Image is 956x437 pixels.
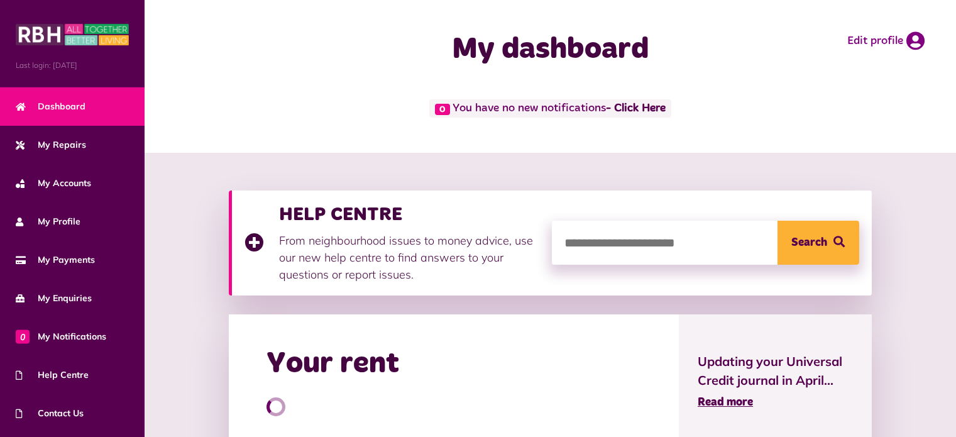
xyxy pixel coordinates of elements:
span: Search [791,221,827,265]
span: Contact Us [16,407,84,420]
button: Search [777,221,859,265]
span: Help Centre [16,368,89,382]
span: My Repairs [16,138,86,152]
span: 0 [16,329,30,343]
h3: HELP CENTRE [279,203,539,226]
a: Updating your Universal Credit journal in April... Read more [698,352,853,411]
img: MyRBH [16,22,129,47]
span: Dashboard [16,100,85,113]
p: From neighbourhood issues to money advice, use our new help centre to find answers to your questi... [279,232,539,283]
span: My Profile [16,215,80,228]
span: You have no new notifications [429,99,671,118]
span: My Payments [16,253,95,267]
h1: My dashboard [360,31,741,68]
span: My Notifications [16,330,106,343]
a: Edit profile [847,31,925,50]
h2: Your rent [266,346,399,382]
a: - Click Here [606,103,666,114]
span: Updating your Universal Credit journal in April... [698,352,853,390]
span: Read more [698,397,753,408]
span: My Enquiries [16,292,92,305]
span: My Accounts [16,177,91,190]
span: Last login: [DATE] [16,60,129,71]
span: 0 [435,104,450,115]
